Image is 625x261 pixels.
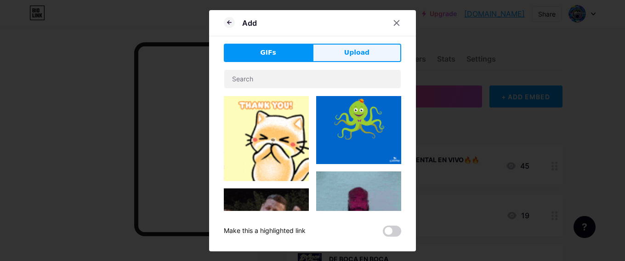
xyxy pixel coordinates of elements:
button: Upload [312,44,401,62]
img: Gihpy [224,96,309,181]
span: Upload [344,48,369,57]
img: Gihpy [316,96,401,164]
button: GIFs [224,44,312,62]
img: Gihpy [316,171,401,256]
span: GIFs [260,48,276,57]
div: Make this a highlighted link [224,226,306,237]
img: Gihpy [224,188,309,253]
input: Search [224,70,401,88]
div: Add [242,17,257,28]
